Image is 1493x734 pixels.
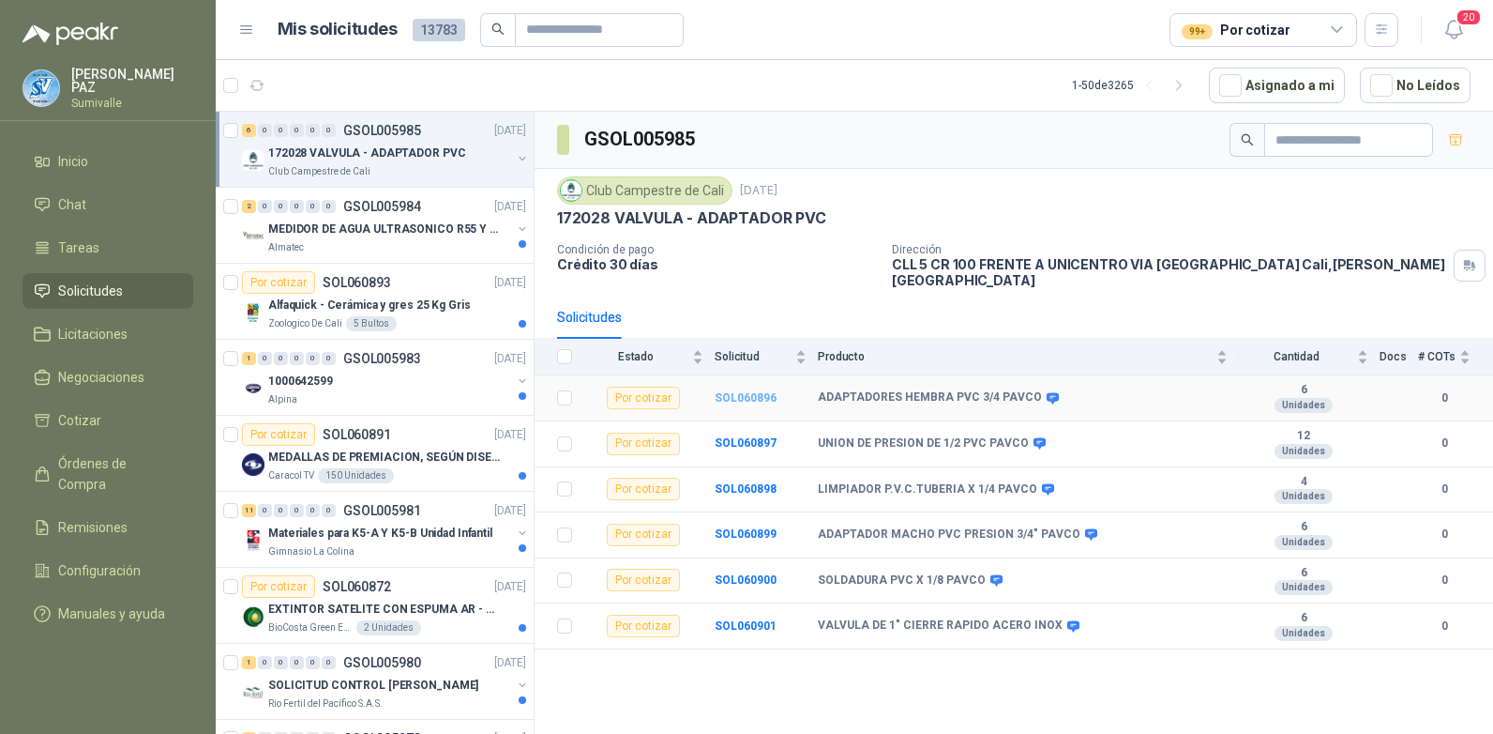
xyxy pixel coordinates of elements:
p: Zoologico De Cali [268,316,342,331]
img: Company Logo [242,225,264,248]
div: Unidades [1274,489,1333,504]
b: 6 [1239,566,1368,581]
b: 6 [1239,611,1368,626]
a: Por cotizarSOL060893[DATE] Company LogoAlfaquick - Cerámica y gres 25 Kg GrisZoologico De Cali5 B... [216,264,534,340]
div: Por cotizar [1182,20,1289,40]
div: 0 [290,124,304,137]
div: 0 [306,352,320,365]
a: Manuales y ayuda [23,596,193,632]
a: 1 0 0 0 0 0 GSOL005983[DATE] Company Logo1000642599Alpina [242,347,530,407]
div: Por cotizar [607,615,680,637]
p: Alpina [268,392,297,407]
p: Sumivalle [71,98,193,109]
div: 1 [242,352,256,365]
div: 2 [242,200,256,213]
b: 12 [1239,429,1368,444]
h3: GSOL005985 [584,125,698,154]
img: Company Logo [242,681,264,704]
p: [DATE] [494,122,526,140]
b: 4 [1239,475,1368,490]
b: ADAPTADORES HEMBRA PVC 3/4 PAVCO [818,390,1042,405]
a: Por cotizarSOL060872[DATE] Company LogoEXTINTOR SATELITE CON ESPUMA AR - AFFFBioCosta Green Energ... [216,568,534,644]
div: 1 [242,656,256,669]
div: Unidades [1274,626,1333,641]
b: 6 [1239,383,1368,398]
span: search [491,23,505,36]
img: Company Logo [23,70,59,106]
img: Company Logo [242,149,264,172]
div: Por cotizar [607,569,680,591]
p: SOL060893 [323,276,391,289]
p: CLL 5 CR 100 FRENTE A UNICENTRO VIA [GEOGRAPHIC_DATA] Cali , [PERSON_NAME][GEOGRAPHIC_DATA] [892,256,1446,288]
div: 0 [258,352,272,365]
div: 0 [290,352,304,365]
a: Por cotizarSOL060891[DATE] Company LogoMEDALLAS DE PREMIACION, SEGÚN DISEÑO ADJUNTO(ADJUNTAR COTI... [216,416,534,492]
div: 6 [242,124,256,137]
a: Licitaciones [23,316,193,352]
span: Solicitudes [58,281,123,301]
div: 0 [322,656,336,669]
p: EXTINTOR SATELITE CON ESPUMA AR - AFFF [268,601,502,619]
p: MEDALLAS DE PREMIACION, SEGÚN DISEÑO ADJUNTO(ADJUNTAR COTIZACION EN SU FORMATO [268,449,502,466]
div: 0 [274,200,288,213]
a: 1 0 0 0 0 0 GSOL005980[DATE] Company LogoSOLICITUD CONTROL [PERSON_NAME]Rio Fertil del Pacífico S... [242,651,530,711]
div: 0 [322,124,336,137]
div: Por cotizar [242,271,315,294]
th: Solicitud [715,339,818,375]
span: Chat [58,194,86,215]
div: 0 [274,504,288,517]
div: 0 [290,504,304,517]
div: Por cotizar [607,433,680,455]
a: Cotizar [23,403,193,438]
span: Órdenes de Compra [58,453,175,495]
span: Configuración [58,560,141,581]
p: Gimnasio La Colina [268,544,354,559]
span: Tareas [58,237,99,258]
p: [DATE] [494,578,526,596]
div: Por cotizar [242,575,315,598]
div: 99+ [1182,24,1213,39]
img: Company Logo [242,377,264,400]
h1: Mis solicitudes [278,16,398,43]
b: ADAPTADOR MACHO PVC PRESION 3/4" PAVCO [818,528,1080,543]
p: [DATE] [494,198,526,216]
p: BioCosta Green Energy S.A.S [268,620,353,635]
div: 0 [258,124,272,137]
button: Asignado a mi [1209,68,1345,103]
div: 0 [258,656,272,669]
a: 6 0 0 0 0 0 GSOL005985[DATE] Company Logo172028 VALVULA - ADAPTADOR PVCClub Campestre de Cali [242,119,530,179]
div: Por cotizar [242,423,315,446]
p: 1000642599 [268,373,333,390]
p: Caracol TV [268,468,314,483]
img: Company Logo [242,453,264,476]
p: [DATE] [494,654,526,672]
p: [DATE] [740,182,777,200]
th: Cantidad [1239,339,1380,375]
b: SOL060896 [715,391,777,405]
a: Solicitudes [23,273,193,309]
img: Company Logo [242,301,264,324]
p: GSOL005985 [343,124,421,137]
div: 0 [274,124,288,137]
img: Company Logo [242,529,264,552]
a: SOL060897 [715,436,777,450]
a: Tareas [23,230,193,266]
span: 13783 [413,19,465,41]
p: [DATE] [494,350,526,368]
b: 0 [1418,481,1470,498]
div: Por cotizar [607,387,680,409]
div: 0 [274,656,288,669]
div: Solicitudes [557,307,622,328]
button: 20 [1437,13,1470,47]
p: Almatec [268,240,304,255]
p: Materiales para K5-A Y K5-B Unidad Infantil [268,525,492,543]
div: 5 Bultos [346,316,397,331]
div: 0 [322,352,336,365]
b: SOLDADURA PVC X 1/8 PAVCO [818,573,986,589]
div: Por cotizar [607,524,680,546]
p: GSOL005981 [343,504,421,517]
p: [DATE] [494,426,526,444]
th: Docs [1380,339,1418,375]
p: GSOL005983 [343,352,421,365]
p: SOL060891 [323,428,391,441]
